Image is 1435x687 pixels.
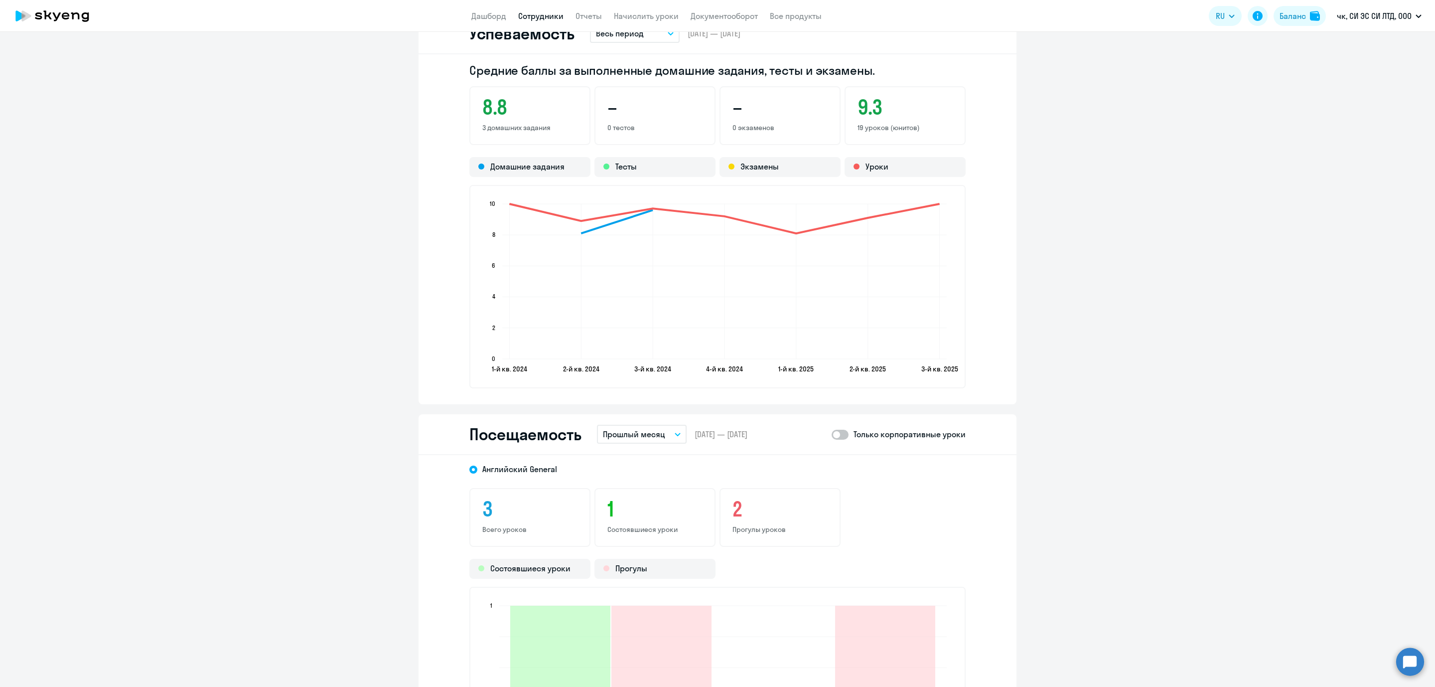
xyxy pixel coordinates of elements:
div: Состоявшиеся уроки [469,559,590,579]
div: Домашние задания [469,157,590,177]
h3: – [607,95,703,119]
p: Прогулы уроков [732,525,828,534]
div: Прогулы [594,559,716,579]
text: 8 [492,231,495,238]
p: 0 тестов [607,123,703,132]
a: Сотрудники [518,11,564,21]
p: Только корпоративные уроки [854,428,966,440]
h2: Посещаемость [469,424,581,444]
h2: Средние баллы за выполненные домашние задания, тесты и экзамены. [469,62,966,78]
h3: 1 [607,497,703,521]
text: 2 [492,324,495,332]
span: [DATE] — [DATE] [695,429,747,440]
text: 6 [492,262,495,269]
a: Дашборд [471,11,506,21]
text: 1-й кв. 2025 [778,364,814,373]
a: Все продукты [770,11,822,21]
button: Весь период [590,24,680,43]
button: RU [1209,6,1242,26]
a: Отчеты [575,11,602,21]
p: Весь период [596,27,644,39]
h3: 9.3 [858,95,953,119]
span: RU [1216,10,1225,22]
h3: 2 [732,497,828,521]
button: Балансbalance [1274,6,1326,26]
text: 1-й кв. 2024 [492,364,527,373]
img: balance [1310,11,1320,21]
text: 4-й кв. 2024 [706,364,743,373]
h3: 8.8 [482,95,577,119]
text: 1 [490,602,492,609]
text: 3-й кв. 2024 [634,364,671,373]
p: 0 экзаменов [732,123,828,132]
p: чк, СИ ЭС СИ ЛТД, ООО [1337,10,1412,22]
h3: – [732,95,828,119]
div: Баланс [1280,10,1306,22]
text: 4 [492,293,495,300]
a: Начислить уроки [614,11,679,21]
div: Экзамены [719,157,841,177]
button: Прошлый месяц [597,425,687,444]
text: 0 [492,355,495,362]
div: Уроки [845,157,966,177]
h2: Успеваемость [469,23,574,43]
button: чк, СИ ЭС СИ ЛТД, ООО [1332,4,1427,28]
h3: 3 [482,497,577,521]
span: Английский General [482,464,557,475]
text: 2-й кв. 2025 [850,364,886,373]
p: 19 уроков (юнитов) [858,123,953,132]
p: Всего уроков [482,525,577,534]
p: Прошлый месяц [603,428,665,440]
div: Тесты [594,157,716,177]
p: 3 домашних задания [482,123,577,132]
text: 2-й кв. 2024 [563,364,599,373]
a: Документооборот [691,11,758,21]
text: 10 [490,200,495,207]
p: Состоявшиеся уроки [607,525,703,534]
span: [DATE] — [DATE] [688,28,740,39]
text: 3-й кв. 2025 [921,364,958,373]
